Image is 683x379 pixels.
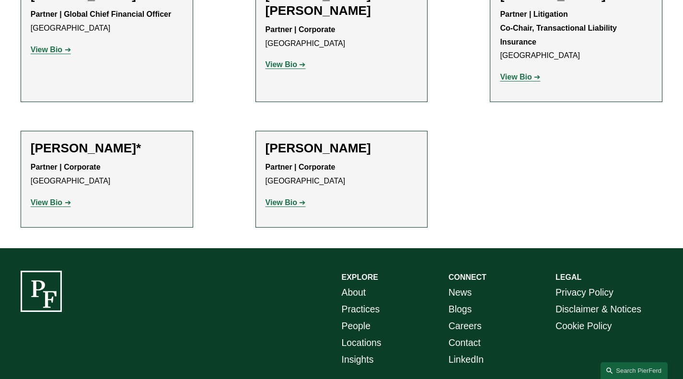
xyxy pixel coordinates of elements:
a: Privacy Policy [556,284,614,301]
strong: CONNECT [449,273,486,281]
a: Practices [342,301,380,318]
strong: View Bio [31,46,62,54]
a: Contact [449,334,481,351]
p: [GEOGRAPHIC_DATA] [266,23,418,51]
strong: Partner | Corporate [266,25,336,34]
a: View Bio [500,73,540,81]
a: Search this site [601,362,668,379]
a: View Bio [266,198,306,207]
a: View Bio [266,60,306,69]
p: [GEOGRAPHIC_DATA] [31,161,183,188]
strong: EXPLORE [342,273,378,281]
strong: Partner | Corporate [266,163,336,171]
a: View Bio [31,46,71,54]
p: [GEOGRAPHIC_DATA] [500,8,652,63]
p: [GEOGRAPHIC_DATA] [31,8,183,35]
strong: View Bio [266,198,297,207]
strong: Partner | Corporate [31,163,101,171]
strong: Co-Chair, Transactional Liability Insurance [500,24,619,46]
h2: [PERSON_NAME] [266,141,418,156]
strong: View Bio [266,60,297,69]
a: People [342,318,370,334]
a: Locations [342,334,382,351]
strong: Partner | Litigation [500,10,567,18]
a: LinkedIn [449,351,484,368]
a: News [449,284,472,301]
a: View Bio [31,198,71,207]
a: Insights [342,351,374,368]
a: Careers [449,318,482,334]
h2: [PERSON_NAME]* [31,141,183,156]
strong: LEGAL [556,273,581,281]
strong: View Bio [31,198,62,207]
strong: Partner | Global Chief Financial Officer [31,10,171,18]
strong: View Bio [500,73,532,81]
a: Disclaimer & Notices [556,301,641,318]
p: [GEOGRAPHIC_DATA] [266,161,418,188]
a: About [342,284,366,301]
a: Blogs [449,301,472,318]
a: Cookie Policy [556,318,612,334]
